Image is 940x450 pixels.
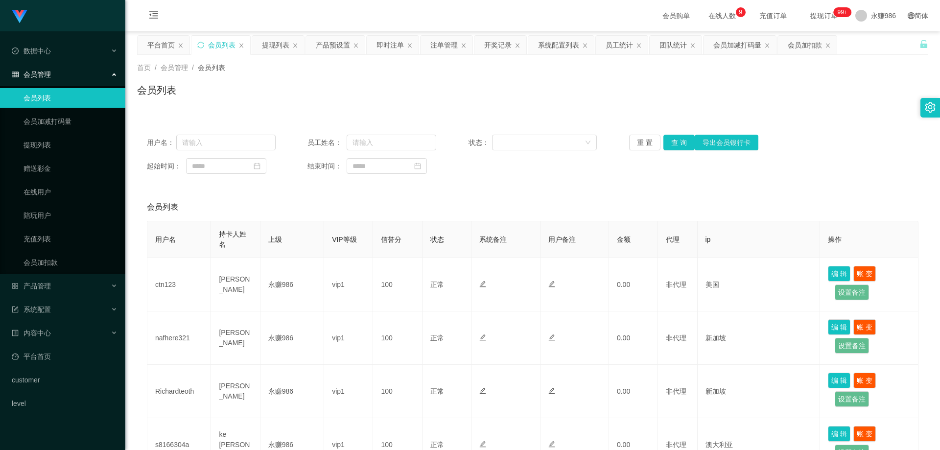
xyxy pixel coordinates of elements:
i: 图标: table [12,71,19,78]
td: 0.00 [609,311,658,365]
td: 0.00 [609,365,658,418]
span: 起始时间： [147,161,186,171]
i: 图标: edit [548,387,555,394]
i: 图标: close [636,43,642,48]
button: 账 变 [853,373,876,388]
span: 用户名： [147,138,176,148]
td: 永赚986 [260,258,324,311]
p: 9 [739,7,742,17]
i: 图标: global [908,12,915,19]
button: 导出会员银行卡 [695,135,758,150]
div: 注单管理 [430,36,458,54]
span: 非代理 [666,387,686,395]
a: 赠送彩金 [23,159,117,178]
i: 图标: edit [548,281,555,287]
sup: 225 [833,7,851,17]
i: 图标: close [292,43,298,48]
div: 产品预设置 [316,36,350,54]
td: [PERSON_NAME] [211,365,260,418]
a: 会员列表 [23,88,117,108]
span: 会员管理 [161,64,188,71]
i: 图标: unlock [919,40,928,48]
i: 图标: calendar [414,163,421,169]
i: 图标: profile [12,330,19,336]
i: 图标: close [825,43,831,48]
div: 系统配置列表 [538,36,579,54]
button: 设置备注 [835,284,869,300]
td: 永赚986 [260,311,324,365]
button: 设置备注 [835,391,869,407]
span: 首页 [137,64,151,71]
button: 编 辑 [828,373,850,388]
span: ip [705,236,711,243]
td: vip1 [324,365,373,418]
span: 非代理 [666,334,686,342]
a: 在线用户 [23,182,117,202]
td: 新加坡 [698,365,821,418]
td: 美国 [698,258,821,311]
i: 图标: calendar [254,163,260,169]
a: 充值列表 [23,229,117,249]
span: 状态： [469,138,493,148]
input: 请输入 [176,135,276,150]
sup: 9 [736,7,746,17]
i: 图标: edit [479,281,486,287]
a: 会员加减打码量 [23,112,117,131]
a: 会员加扣款 [23,253,117,272]
input: 请输入 [347,135,436,150]
img: logo.9652507e.png [12,10,27,24]
button: 编 辑 [828,319,850,335]
td: 100 [373,258,422,311]
td: vip1 [324,258,373,311]
i: 图标: edit [548,334,555,341]
span: 会员列表 [147,201,178,213]
div: 员工统计 [606,36,633,54]
button: 编 辑 [828,266,850,282]
span: / [155,64,157,71]
span: 状态 [430,236,444,243]
td: ctn123 [147,258,211,311]
i: 图标: close [178,43,184,48]
td: [PERSON_NAME] [211,311,260,365]
span: 会员列表 [198,64,225,71]
td: 100 [373,311,422,365]
i: 图标: close [515,43,520,48]
div: 开奖记录 [484,36,512,54]
td: 永赚986 [260,365,324,418]
i: 图标: appstore-o [12,283,19,289]
span: VIP等级 [332,236,357,243]
span: 结束时间： [307,161,347,171]
i: 图标: down [585,140,591,146]
span: 数据中心 [12,47,51,55]
span: 系统配置 [12,306,51,313]
span: 操作 [828,236,842,243]
span: 代理 [666,236,680,243]
td: Richardteoth [147,365,211,418]
button: 编 辑 [828,426,850,442]
i: 图标: form [12,306,19,313]
button: 重 置 [629,135,660,150]
a: 图标: dashboard平台首页 [12,347,117,366]
i: 图标: edit [479,387,486,394]
a: 提现列表 [23,135,117,155]
span: 系统备注 [479,236,507,243]
h1: 会员列表 [137,83,176,97]
span: 产品管理 [12,282,51,290]
i: 图标: edit [548,441,555,448]
span: 正常 [430,387,444,395]
td: nafhere321 [147,311,211,365]
i: 图标: setting [925,102,936,113]
button: 设置备注 [835,338,869,354]
span: 用户备注 [548,236,576,243]
span: 正常 [430,281,444,288]
span: 正常 [430,334,444,342]
i: 图标: sync [197,42,204,48]
span: 会员管理 [12,71,51,78]
i: 图标: close [582,43,588,48]
td: 新加坡 [698,311,821,365]
td: [PERSON_NAME] [211,258,260,311]
span: 金额 [617,236,631,243]
a: 陪玩用户 [23,206,117,225]
div: 平台首页 [147,36,175,54]
button: 账 变 [853,266,876,282]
